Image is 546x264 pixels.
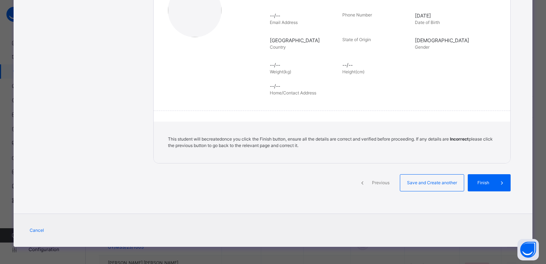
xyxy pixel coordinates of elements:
[270,12,339,19] span: --/--
[415,36,484,44] span: [DEMOGRAPHIC_DATA]
[342,69,364,74] span: Height(cm)
[371,180,391,186] span: Previous
[270,69,291,74] span: Weight(kg)
[270,20,298,25] span: Email Address
[406,180,458,186] span: Save and Create another
[168,136,493,148] span: This student will be created once you click the Finish button, ensure all the details are correct...
[342,61,411,69] span: --/--
[415,12,484,19] span: [DATE]
[517,239,539,260] button: Open asap
[270,90,316,96] span: Home/Contact Address
[473,180,493,186] span: Finish
[270,82,500,90] span: --/--
[415,20,440,25] span: Date of Birth
[270,36,339,44] span: [GEOGRAPHIC_DATA]
[30,227,44,234] span: Cancel
[450,136,469,142] b: Incorrect
[342,37,371,42] span: State of Origin
[342,12,372,18] span: Phone Number
[270,44,286,50] span: Country
[415,44,430,50] span: Gender
[270,61,339,69] span: --/--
